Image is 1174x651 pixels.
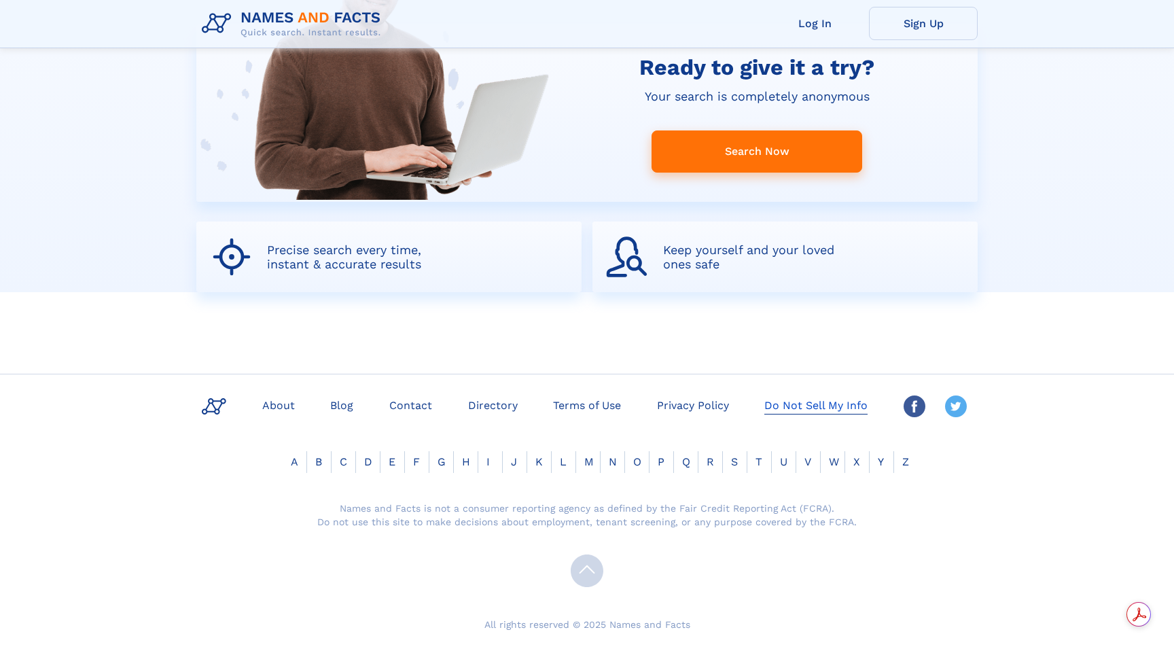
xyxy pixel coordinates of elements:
a: K [527,455,551,468]
img: Facebook [904,395,925,417]
a: W [821,455,847,468]
div: Names and Facts is not a consumer reporting agency as defined by the Fair Credit Reporting Act (F... [315,502,859,529]
a: E [380,455,404,468]
img: Logo Names and Facts [196,5,392,42]
a: X [845,455,868,468]
a: G [429,455,454,468]
a: Blog [325,395,359,415]
a: L [552,455,575,468]
a: Q [674,455,698,468]
a: D [356,455,380,468]
div: Ready to give it a try? [639,54,874,80]
a: P [650,455,673,468]
div: All rights reserved © 2025 Names and Facts [196,618,978,631]
a: O [625,455,650,468]
a: Y [870,455,892,468]
div: Your search is completely anonymous [645,89,870,103]
img: Twitter [945,395,967,417]
a: V [796,455,819,468]
a: Sign Up [869,7,978,40]
a: Do Not Sell My Info [759,395,873,415]
a: T [747,455,770,468]
a: Contact [384,395,438,415]
a: S [723,455,746,468]
a: C [332,455,355,468]
a: Log In [760,7,869,40]
a: Directory [463,395,523,415]
a: U [772,455,796,468]
a: R [698,455,722,468]
a: Terms of Use [548,395,626,415]
a: B [307,455,330,468]
div: Keep yourself and your loved ones safe [663,243,842,271]
a: Z [894,455,917,468]
a: About [257,395,300,415]
a: F [405,455,428,468]
a: I [478,455,498,468]
div: Search Now [652,130,862,173]
a: Privacy Policy [652,395,734,415]
a: M [576,455,602,468]
a: H [454,455,478,468]
div: Precise search every time, instant & accurate results [267,243,446,271]
a: N [601,455,625,468]
a: A [283,455,306,468]
a: J [503,455,525,468]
